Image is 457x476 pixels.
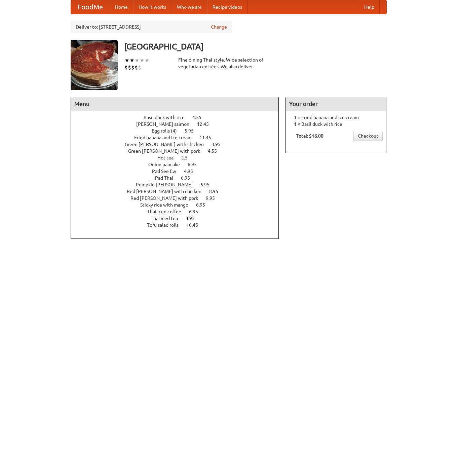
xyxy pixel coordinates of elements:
[127,189,231,194] a: Red [PERSON_NAME] with chicken 8.95
[129,57,135,64] li: ★
[209,189,225,194] span: 8.95
[206,195,222,201] span: 9.95
[136,182,199,187] span: Pumpkin [PERSON_NAME]
[157,155,200,160] a: Hot tea 2.5
[140,202,195,208] span: Sticky rice with mango
[71,97,279,111] h4: Menu
[286,97,386,111] h4: Your order
[289,114,383,121] li: 1 × Fried banana and ice cream
[128,148,207,154] span: Green [PERSON_NAME] with pork
[184,169,200,174] span: 4.95
[151,216,207,221] a: Thai iced tea 3.95
[144,115,214,120] a: Basil duck with rice 4.55
[152,128,206,134] a: Egg rolls (4) 5.95
[188,162,203,167] span: 6.95
[353,131,383,141] a: Checkout
[296,133,323,139] b: Total: $16.00
[136,121,196,127] span: [PERSON_NAME] salmon
[181,175,197,181] span: 6.95
[181,155,194,160] span: 2.5
[199,135,218,140] span: 11.45
[128,148,229,154] a: Green [PERSON_NAME] with pork 4.55
[125,142,211,147] span: Green [PERSON_NAME] with chicken
[124,40,387,53] h3: [GEOGRAPHIC_DATA]
[125,142,233,147] a: Green [PERSON_NAME] with chicken 3.95
[152,128,184,134] span: Egg rolls (4)
[138,64,141,71] li: $
[127,189,208,194] span: Red [PERSON_NAME] with chicken
[136,182,222,187] a: Pumpkin [PERSON_NAME] 6.95
[155,175,202,181] a: Pad Thai 6.95
[178,57,279,70] div: Fine dining Thai-style. Wide selection of vegetarian entrées. We also deliver.
[197,121,216,127] span: 12.45
[192,115,208,120] span: 4.55
[140,57,145,64] li: ★
[211,24,227,30] a: Change
[147,209,188,214] span: Thai iced coffee
[147,209,211,214] a: Thai iced coffee 6.95
[196,202,212,208] span: 6.95
[152,169,183,174] span: Pad See Ew
[157,155,180,160] span: Hot tea
[289,121,383,127] li: 1 × Basil duck with rice
[71,21,232,33] div: Deliver to: [STREET_ADDRESS]
[110,0,133,14] a: Home
[145,57,150,64] li: ★
[212,142,227,147] span: 3.95
[152,169,205,174] a: Pad See Ew 4.95
[359,0,380,14] a: Help
[151,216,185,221] span: Thai iced tea
[134,135,224,140] a: Fried banana and ice cream 11.45
[189,209,205,214] span: 6.95
[208,148,224,154] span: 4.55
[186,222,205,228] span: 10.45
[128,64,131,71] li: $
[200,182,216,187] span: 6.95
[130,195,205,201] span: Red [PERSON_NAME] with pork
[207,0,247,14] a: Recipe videos
[185,128,200,134] span: 5.95
[148,162,187,167] span: Onion pancake
[144,115,191,120] span: Basil duck with rice
[133,0,172,14] a: How it works
[140,202,218,208] a: Sticky rice with mango 6.95
[148,162,209,167] a: Onion pancake 6.95
[155,175,180,181] span: Pad Thai
[135,64,138,71] li: $
[135,57,140,64] li: ★
[147,222,211,228] a: Tofu salad rolls 10.45
[124,57,129,64] li: ★
[71,40,118,90] img: angular.jpg
[136,121,221,127] a: [PERSON_NAME] salmon 12.45
[134,135,198,140] span: Fried banana and ice cream
[147,222,185,228] span: Tofu salad rolls
[172,0,207,14] a: Who we are
[71,0,110,14] a: FoodMe
[130,195,227,201] a: Red [PERSON_NAME] with pork 9.95
[124,64,128,71] li: $
[131,64,135,71] li: $
[186,216,201,221] span: 3.95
